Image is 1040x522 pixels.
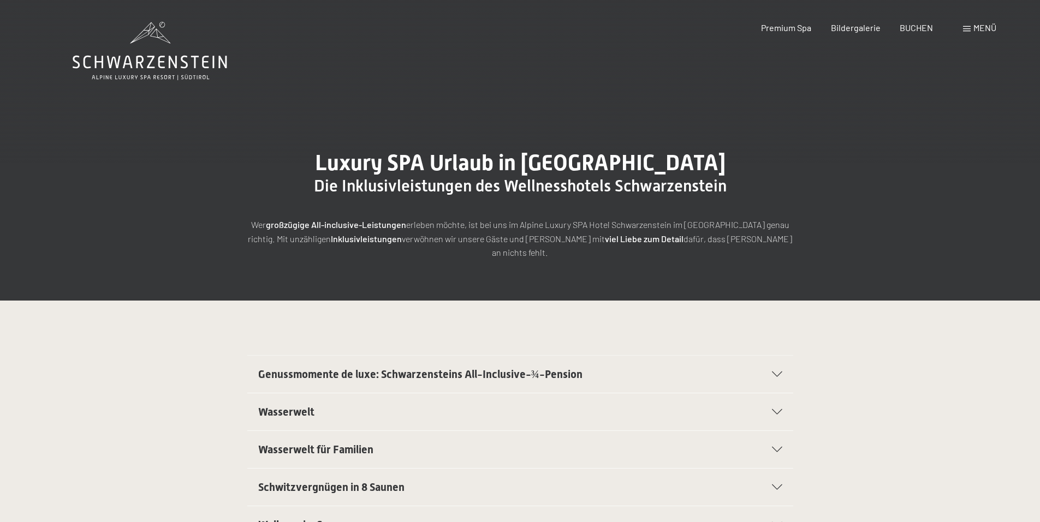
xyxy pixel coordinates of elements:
span: Genussmomente de luxe: Schwarzensteins All-Inclusive-¾-Pension [258,368,583,381]
strong: Inklusivleistungen [331,233,402,244]
strong: großzügige All-inclusive-Leistungen [266,219,406,230]
a: BUCHEN [900,22,933,33]
strong: viel Liebe zum Detail [605,233,684,244]
span: Einwilligung Marketing* [415,287,506,298]
span: Wasserwelt für Familien [258,443,373,456]
span: Wasserwelt [258,405,314,418]
span: Menü [973,22,996,33]
span: Luxury SPA Urlaub in [GEOGRAPHIC_DATA] [315,150,726,176]
a: Premium Spa [761,22,811,33]
a: Bildergalerie [831,22,881,33]
span: Die Inklusivleistungen des Wellnesshotels Schwarzenstein [314,176,727,195]
p: Wer erleben möchte, ist bei uns im Alpine Luxury SPA Hotel Schwarzenstein im [GEOGRAPHIC_DATA] ge... [247,218,793,260]
span: Schwitzvergnügen in 8 Saunen [258,481,405,494]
